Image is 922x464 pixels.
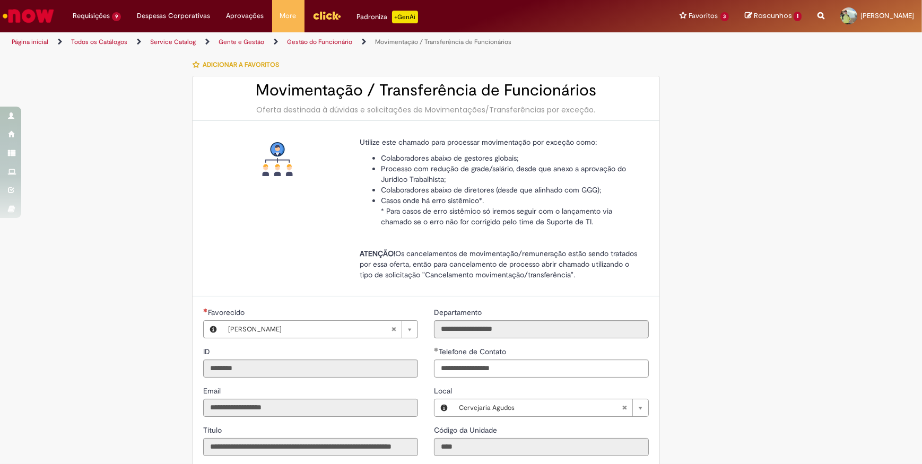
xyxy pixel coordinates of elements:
abbr: Limpar campo Favorecido [386,321,402,338]
img: click_logo_yellow_360x200.png [312,7,341,23]
input: Email [203,399,418,417]
h2: Movimentação / Transferência de Funcionários [203,82,649,99]
a: Gestão do Funcionário [287,38,352,46]
a: Service Catalog [150,38,196,46]
span: More [280,11,297,21]
img: ServiceNow [1,5,56,27]
span: Cervejaria Agudos [459,399,622,416]
input: Título [203,438,418,456]
img: Movimentação / Transferência de Funcionários [260,142,294,176]
p: +GenAi [392,11,418,23]
abbr: Limpar campo Local [616,399,632,416]
span: Necessários - Favorecido [208,308,247,317]
a: Cervejaria AgudosLimpar campo Local [454,399,648,416]
a: Todos os Catálogos [71,38,127,46]
span: 9 [112,12,121,21]
span: Local [434,386,454,396]
span: Os cancelamentos de movimentação/remuneração estão sendo tratados por essa oferta, então para can... [360,249,637,279]
span: Casos onde há erro sistêmico*. [381,196,484,205]
label: Somente leitura - ID [203,346,212,357]
span: Colaboradores abaixo de gestores globais; [381,153,519,163]
ul: Trilhas de página [8,32,607,52]
span: Somente leitura - ID [203,347,212,356]
label: Somente leitura - Email [203,386,223,396]
span: Obrigatório Preenchido [203,308,208,312]
a: Movimentação / Transferência de Funcionários [375,38,511,46]
span: Utilize este chamado para processar movimentação por exceção como: [360,137,597,147]
span: [PERSON_NAME] [860,11,914,20]
span: Rascunhos [754,11,792,21]
a: Gente e Gestão [219,38,264,46]
span: Obrigatório Preenchido [434,347,439,352]
label: Somente leitura - Código da Unidade [434,425,499,435]
div: Oferta destinada à dúvidas e solicitações de Movimentações/Transferências por exceção. [203,104,649,115]
a: [PERSON_NAME]Limpar campo Favorecido [223,321,417,338]
span: Favoritos [689,11,718,21]
span: 3 [720,12,729,21]
span: [PERSON_NAME] [228,321,391,338]
span: Colaboradores abaixo de diretores (desde que alinhado com GGG); [381,185,602,195]
span: Aprovações [227,11,264,21]
span: Telefone de Contato [439,347,508,356]
a: Rascunhos [745,11,802,21]
input: ID [203,360,418,378]
span: Despesas Corporativas [137,11,211,21]
span: Requisições [73,11,110,21]
span: * Para casos de erro sistêmico só iremos seguir com o lançamento via chamado se o erro não for co... [381,206,612,226]
input: Código da Unidade [434,438,649,456]
div: Padroniza [357,11,418,23]
span: Adicionar a Favoritos [203,60,279,69]
label: Somente leitura - Título [203,425,224,435]
input: Departamento [434,320,649,338]
strong: ATENÇÃO! [360,249,395,258]
button: Adicionar a Favoritos [192,54,285,76]
button: Local, Visualizar este registro Cervejaria Agudos [434,399,454,416]
span: Processo com redução de grade/salário, desde que anexo a aprovação do Jurídico Trabalhista; [381,164,626,184]
span: Somente leitura - Departamento [434,308,484,317]
label: Somente leitura - Departamento [434,307,484,318]
input: Telefone de Contato [434,360,649,378]
span: 1 [794,12,802,21]
button: Favorecido, Visualizar este registro Alexsandro Svizzero [204,321,223,338]
a: Página inicial [12,38,48,46]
